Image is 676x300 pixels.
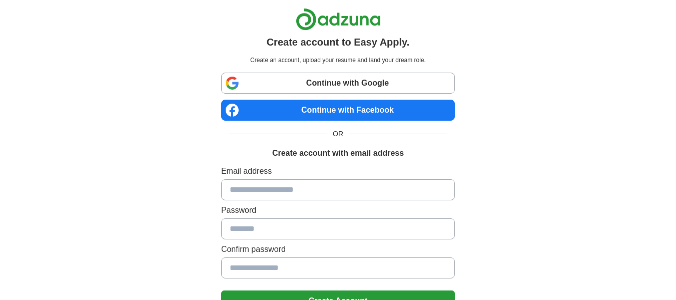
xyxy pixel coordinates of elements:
[223,56,453,65] p: Create an account, upload your resume and land your dream role.
[221,73,455,94] a: Continue with Google
[221,100,455,121] a: Continue with Facebook
[272,147,404,159] h1: Create account with email address
[267,35,410,50] h1: Create account to Easy Apply.
[327,129,349,139] span: OR
[221,204,455,216] label: Password
[221,243,455,255] label: Confirm password
[221,165,455,177] label: Email address
[296,8,381,31] img: Adzuna logo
